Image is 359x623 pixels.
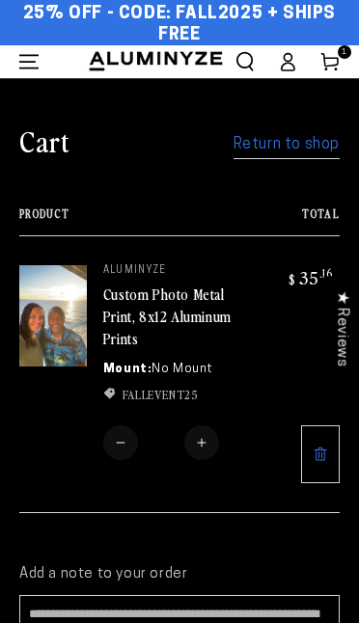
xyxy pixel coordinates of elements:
[19,565,340,583] label: Add a note to your order
[152,360,212,379] dd: No Mount
[19,122,70,159] h1: Cart
[302,207,341,235] th: Total
[224,45,266,78] summary: Search our site
[323,276,359,382] div: Click to open Judge.me floating reviews tab
[103,284,232,351] a: Custom Photo Metal Print, 8x12 Aluminum Prints
[289,271,296,287] span: $
[301,425,340,483] a: Remove 8"x12" Rectangle Silver Glossy Aluminyzed Photo
[88,50,224,73] img: Aluminyze
[19,4,340,45] span: 25% OFF - Code: FALL2025 + Ships Free
[19,265,87,366] img: 8"x12" Rectangle Silver Glossy Aluminyzed Photo
[8,45,50,78] summary: Menu
[103,386,257,403] ul: Discount
[103,265,257,277] p: aluminyze
[319,266,333,281] sup: .16
[234,131,340,159] a: Return to shop
[138,425,184,460] input: Quantity for Custom Photo Metal Print, 8x12 Aluminum Prints
[342,45,347,59] span: 1
[103,360,152,379] dt: Mount:
[19,207,69,235] th: Product
[103,386,257,403] li: FALLEVENT25
[286,265,333,289] bdi: 35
